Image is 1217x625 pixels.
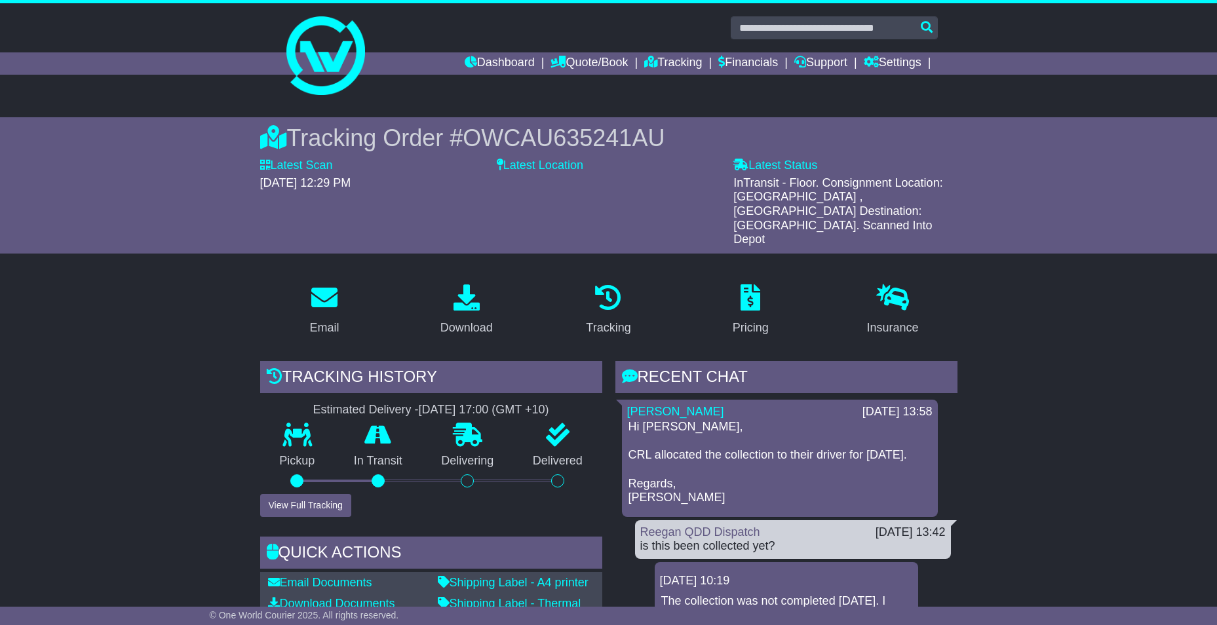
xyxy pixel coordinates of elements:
[577,280,639,341] a: Tracking
[733,159,817,173] label: Latest Status
[260,454,335,468] p: Pickup
[260,176,351,189] span: [DATE] 12:29 PM
[586,319,630,337] div: Tracking
[268,597,395,610] a: Download Documents
[419,403,549,417] div: [DATE] 17:00 (GMT +10)
[733,319,769,337] div: Pricing
[210,610,399,620] span: © One World Courier 2025. All rights reserved.
[733,176,942,246] span: InTransit - Floor. Consignment Location: [GEOGRAPHIC_DATA] , [GEOGRAPHIC_DATA] Destination: [GEOG...
[640,539,946,554] div: is this been collected yet?
[260,124,957,152] div: Tracking Order #
[463,124,665,151] span: OWCAU635241AU
[268,576,372,589] a: Email Documents
[718,52,778,75] a: Financials
[724,280,777,341] a: Pricing
[301,280,347,341] a: Email
[432,280,501,341] a: Download
[867,319,919,337] div: Insurance
[438,597,581,624] a: Shipping Label - Thermal printer
[497,159,583,173] label: Latest Location
[627,405,724,418] a: [PERSON_NAME]
[513,454,602,468] p: Delivered
[862,405,933,419] div: [DATE] 13:58
[422,454,514,468] p: Delivering
[859,280,927,341] a: Insurance
[260,361,602,396] div: Tracking history
[551,52,628,75] a: Quote/Book
[309,319,339,337] div: Email
[260,494,351,517] button: View Full Tracking
[660,574,913,588] div: [DATE] 10:19
[465,52,535,75] a: Dashboard
[615,361,957,396] div: RECENT CHAT
[260,159,333,173] label: Latest Scan
[794,52,847,75] a: Support
[864,52,921,75] a: Settings
[440,319,493,337] div: Download
[640,525,760,539] a: Reegan QDD Dispatch
[438,576,589,589] a: Shipping Label - A4 printer
[628,420,931,505] p: Hi [PERSON_NAME], CRL allocated the collection to their driver for [DATE]. Regards, [PERSON_NAME]
[334,454,422,468] p: In Transit
[260,537,602,572] div: Quick Actions
[876,525,946,540] div: [DATE] 13:42
[260,403,602,417] div: Estimated Delivery -
[644,52,702,75] a: Tracking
